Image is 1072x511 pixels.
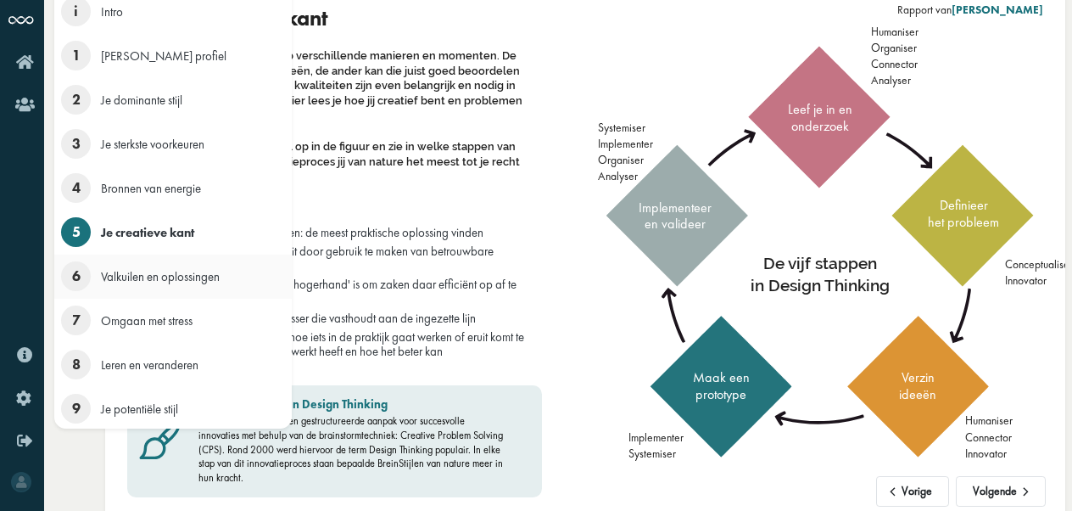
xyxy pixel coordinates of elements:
[101,401,178,417] span: Je potentiële stijl
[871,56,918,72] div: Connector
[628,430,684,446] div: Implementer
[61,394,91,424] span: 9
[598,136,653,152] div: Implementer
[142,276,516,307] span: wil je weten wat het beleid 'van hogerhand' is om zaken daar efficiënt op af te stemmen
[61,350,91,379] span: 8
[871,24,918,40] div: Humaniser
[61,85,91,115] span: 2
[629,199,721,233] div: Implementeer en valideer
[965,446,1013,462] div: Innovator
[61,306,91,335] span: 7
[897,3,1043,18] div: Rapport van
[731,252,911,296] div: De vijf stappen in Design Thinking
[598,120,653,136] div: Systemiser
[198,414,506,486] div: Rond 1950 ontstond een gestructureerde aanpak voor succesvolle innovaties met behulp van de brain...
[675,369,767,402] div: Maak een prototype
[871,40,918,56] div: Organiser
[872,369,963,402] div: Verzin ideeën
[127,47,542,186] div: Iedereen is creatief, maar op verschillende manieren en momenten. De een krijgt makkelijk veel id...
[628,446,684,462] div: Systemiser
[598,152,653,168] div: Organiser
[101,180,201,196] span: Bronnen van energie
[965,430,1013,446] div: Connector
[101,48,226,64] span: [PERSON_NAME] profiel
[198,397,506,412] h3: Jouw creativiteit in Design Thinking
[61,261,91,291] span: 6
[876,476,950,507] button: Vorige
[61,217,91,247] span: 5
[956,476,1046,507] button: Volgende
[101,312,193,328] span: Omgaan met stress
[101,3,123,20] span: Intro
[142,310,476,326] span: ben je een daadkrachtige beslisser die vasthoudt aan de ingezette lijn
[952,3,1043,17] span: [PERSON_NAME]
[598,168,653,184] div: Analyser
[965,413,1013,429] div: Humaniser
[101,357,198,373] span: Leren en veranderen
[142,243,494,274] span: sluit je risico's zoveel mogelijk uit door gebruik te maken van betrouwbare informatie en gezond ...
[61,173,91,203] span: 4
[101,92,182,108] span: Je dominante stijl
[871,72,918,88] div: Analyser
[142,328,524,360] span: vraag jij 'HOE..?': jij wilt weten hoe iets in de praktijk gaat werken of eruit komt te zien, hoe...
[61,129,91,159] span: 3
[61,41,91,70] span: 1
[918,197,1009,230] div: Definieer het probleem
[101,224,194,240] span: Je creatieve kant
[101,136,204,152] span: Je sterkste voorkeuren
[142,224,483,240] span: hou je van convergerend denken: de meest praktische oplossing vinden
[101,268,220,284] span: Valkuilen en oplossingen
[127,200,542,217] h3: Als creatieve denker
[774,101,866,134] div: Leef je in en onderzoek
